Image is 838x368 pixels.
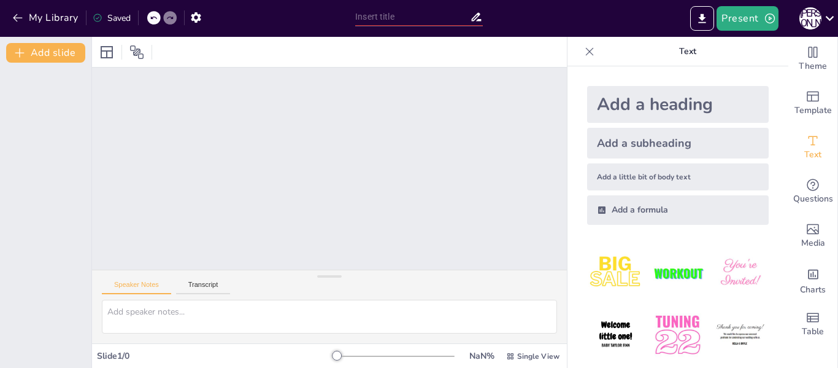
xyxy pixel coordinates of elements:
[102,281,171,294] button: Speaker Notes
[587,195,769,225] div: Add a formula
[97,42,117,62] div: Layout
[587,245,644,302] img: 1.jpeg
[6,43,85,63] button: Add slide
[799,60,827,73] span: Theme
[712,245,769,302] img: 3.jpeg
[129,45,144,60] span: Position
[802,325,824,339] span: Table
[97,350,337,362] div: Slide 1 / 0
[517,351,559,361] span: Single View
[599,37,776,66] p: Text
[788,302,837,346] div: Add a table
[804,148,821,162] span: Text
[788,37,837,81] div: Change the overall theme
[788,214,837,258] div: Add images, graphics, shapes or video
[801,237,825,250] span: Media
[176,281,231,294] button: Transcript
[649,307,706,364] img: 5.jpeg
[788,81,837,125] div: Add ready made slides
[788,258,837,302] div: Add charts and graphs
[717,6,778,31] button: Present
[799,7,821,29] div: А [PERSON_NAME]
[355,8,470,26] input: Insert title
[794,104,832,117] span: Template
[712,307,769,364] img: 6.jpeg
[587,128,769,159] div: Add a subheading
[587,163,769,190] div: Add a little bit of body text
[93,12,131,24] div: Saved
[800,283,826,297] span: Charts
[587,307,644,364] img: 4.jpeg
[788,170,837,214] div: Get real-time input from your audience
[788,125,837,170] div: Add text boxes
[799,6,821,31] button: А [PERSON_NAME]
[793,192,833,206] span: Questions
[587,86,769,123] div: Add a heading
[649,245,706,302] img: 2.jpeg
[690,6,714,31] button: Export to PowerPoint
[467,350,496,362] div: NaN %
[9,8,83,28] button: My Library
